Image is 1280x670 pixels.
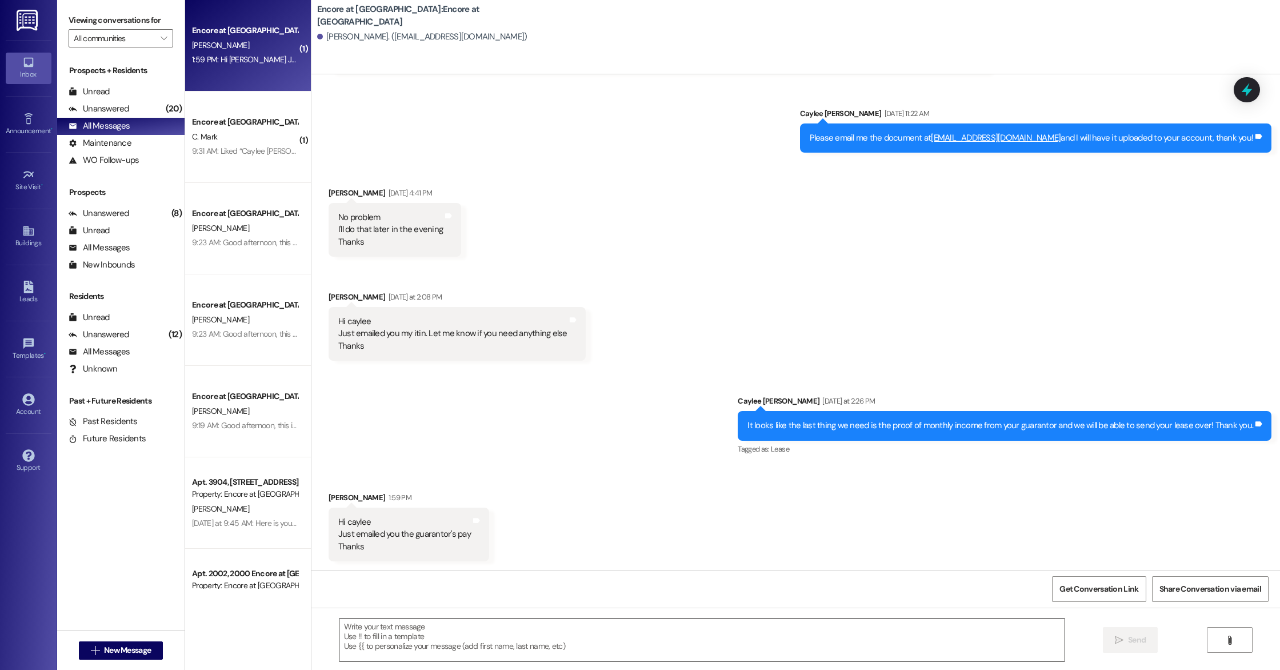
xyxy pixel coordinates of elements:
div: Tagged as: [738,441,1271,457]
span: [PERSON_NAME] [192,504,249,514]
div: Encore at [GEOGRAPHIC_DATA] [192,25,298,37]
div: [PERSON_NAME] [329,187,461,203]
div: Property: Encore at [GEOGRAPHIC_DATA] [192,580,298,592]
b: Encore at [GEOGRAPHIC_DATA]: Encore at [GEOGRAPHIC_DATA] [317,3,546,28]
i:  [1115,636,1123,645]
span: New Message [104,644,151,656]
div: New Inbounds [69,259,135,271]
div: [DATE] at 9:45 AM: Here is your PooPrints preregistration link: [URL][DOMAIN_NAME] (You can alway... [192,518,665,528]
div: Past + Future Residents [57,395,185,407]
div: [PERSON_NAME] [329,291,586,307]
span: [PERSON_NAME] [192,223,249,233]
i:  [1225,636,1234,645]
div: Maintenance [69,137,131,149]
button: New Message [79,641,163,660]
div: Unread [69,86,110,98]
a: Buildings [6,221,51,252]
span: Get Conversation Link [1059,583,1138,595]
div: [DATE] at 2:08 PM [386,291,442,303]
div: Encore at [GEOGRAPHIC_DATA] [192,390,298,402]
div: Future Residents [69,433,146,445]
a: Inbox [6,53,51,83]
div: Unanswered [69,103,129,115]
span: Send [1128,634,1146,646]
div: Prospects [57,186,185,198]
button: Send [1103,627,1158,653]
a: Support [6,446,51,477]
i:  [91,646,99,655]
div: It looks like the last thing we need is the proof of monthly income from your guarantor and we wi... [747,420,1253,432]
a: Site Visit • [6,165,51,196]
a: Account [6,390,51,421]
input: All communities [74,29,155,47]
label: Viewing conversations for [69,11,173,29]
div: Please email me the document at and I will have it uploaded to your account, thank you! [810,132,1254,144]
a: Leads [6,277,51,308]
button: Get Conversation Link [1052,576,1146,602]
div: (20) [163,100,185,118]
div: Unanswered [69,208,129,220]
div: [DATE] 11:22 AM [882,107,930,119]
div: Unread [69,225,110,237]
a: Templates • [6,334,51,365]
div: Unread [69,312,110,324]
span: Lease [771,444,789,454]
div: All Messages [69,242,130,254]
div: Unanswered [69,329,129,341]
div: Caylee [PERSON_NAME] [738,395,1271,411]
div: Encore at [GEOGRAPHIC_DATA] [192,299,298,311]
div: [PERSON_NAME]. ([EMAIL_ADDRESS][DOMAIN_NAME]) [317,31,527,43]
span: [PERSON_NAME] [192,406,249,416]
span: C. Mark [192,131,217,142]
div: Hi caylee Just emailed you my itin. Let me know if you need anything else Thanks [338,316,567,352]
button: Share Conversation via email [1152,576,1269,602]
div: Apt. 3904, [STREET_ADDRESS] [192,476,298,488]
span: • [41,181,43,189]
div: WO Follow-ups [69,154,139,166]
div: All Messages [69,120,130,132]
div: 1:59 PM [386,492,411,504]
span: [PERSON_NAME] [192,314,249,325]
i:  [161,34,167,43]
div: All Messages [69,346,130,358]
span: [PERSON_NAME] [192,40,249,50]
span: Share Conversation via email [1159,583,1261,595]
span: • [44,350,46,358]
div: Prospects + Residents [57,65,185,77]
div: Hi caylee Just emailed you the guarantor's pay Thanks [338,516,471,553]
a: [EMAIL_ADDRESS][DOMAIN_NAME] [931,132,1061,143]
div: Apt. 2002, 2000 Encore at [GEOGRAPHIC_DATA] [192,568,298,580]
div: Past Residents [69,416,138,428]
div: [DATE] 4:41 PM [386,187,433,199]
div: Unknown [69,363,117,375]
div: Property: Encore at [GEOGRAPHIC_DATA] [192,488,298,500]
img: ResiDesk Logo [17,10,40,31]
div: Residents [57,290,185,302]
div: (12) [166,326,185,344]
span: • [51,125,53,133]
div: (8) [169,205,185,222]
div: No problem I'll do that later in the evening Thanks [338,212,443,248]
div: 1:59 PM: Hi [PERSON_NAME] Just emailed you the guarantor's pay Thanks [192,54,436,65]
div: Caylee [PERSON_NAME] [800,107,1272,123]
div: Encore at [GEOGRAPHIC_DATA] [192,208,298,220]
div: [PERSON_NAME] [329,492,489,508]
div: Encore at [GEOGRAPHIC_DATA] [192,116,298,128]
div: [DATE] at 2:26 PM [819,395,875,407]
